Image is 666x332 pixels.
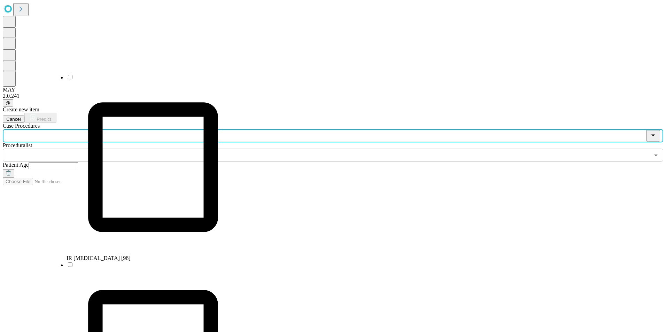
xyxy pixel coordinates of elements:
[3,99,13,106] button: @
[37,117,51,122] span: Predict
[3,87,663,93] div: MAY
[646,130,660,142] button: Close
[3,106,39,112] span: Create new item
[67,255,131,261] span: IR [MEDICAL_DATA] [98]
[3,123,40,129] span: Scheduled Procedure
[24,113,56,123] button: Predict
[6,100,10,105] span: @
[6,117,21,122] span: Cancel
[3,93,663,99] div: 2.0.241
[3,116,24,123] button: Cancel
[651,150,661,160] button: Open
[3,142,32,148] span: Proceduralist
[3,162,29,168] span: Patient Age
